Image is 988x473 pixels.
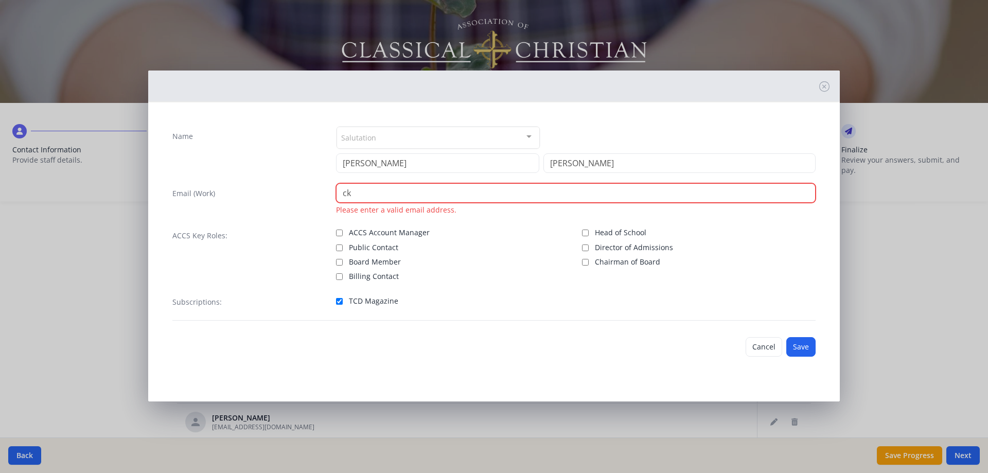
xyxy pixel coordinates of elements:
input: Director of Admissions [582,244,589,251]
label: ACCS Key Roles: [172,231,227,241]
span: Director of Admissions [595,242,673,253]
label: Email (Work) [172,188,215,199]
span: TCD Magazine [349,296,398,306]
input: Head of School [582,230,589,236]
span: Chairman of Board [595,257,660,267]
input: First Name [336,153,539,173]
span: Salutation [341,131,376,143]
label: Subscriptions: [172,297,222,307]
span: Board Member [349,257,401,267]
input: Last Name [543,153,816,173]
input: TCD Magazine [336,298,343,305]
input: Public Contact [336,244,343,251]
input: contact@site.com [336,183,816,203]
span: Public Contact [349,242,398,253]
input: Board Member [336,259,343,266]
input: Chairman of Board [582,259,589,266]
input: Billing Contact [336,273,343,280]
span: ACCS Account Manager [349,227,430,238]
button: Save [786,337,816,357]
input: ACCS Account Manager [336,230,343,236]
button: Cancel [746,337,782,357]
div: Please enter a valid email address. [336,205,816,215]
span: Head of School [595,227,646,238]
span: Billing Contact [349,271,399,282]
label: Name [172,131,193,142]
